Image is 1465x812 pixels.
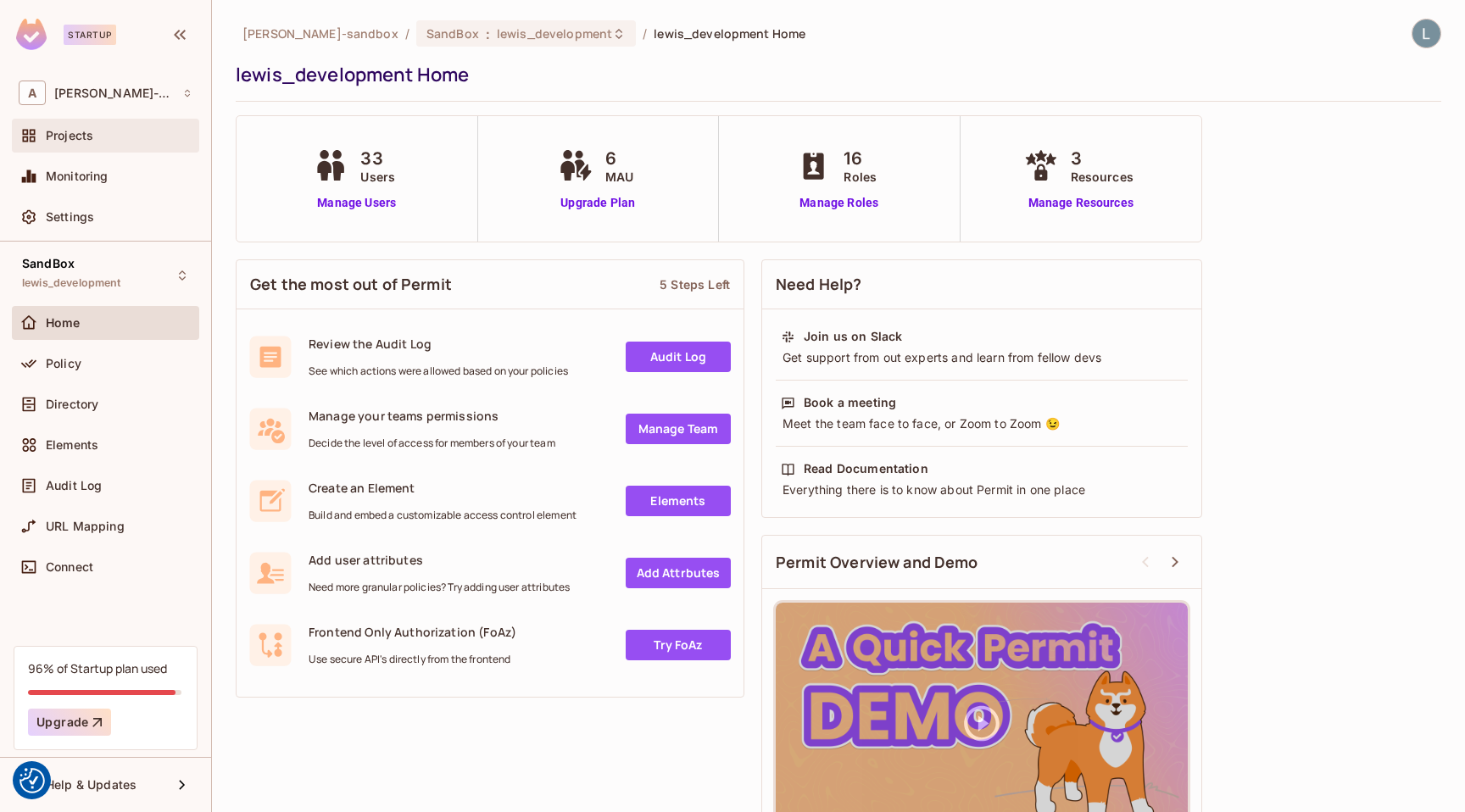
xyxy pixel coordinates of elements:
[309,509,577,522] span: Build and embed a customizable access control element
[28,660,167,676] div: 96% of Startup plan used
[309,581,570,594] span: Need more granular policies? Try adding user attributes
[46,778,136,792] span: Help & Updates
[309,364,568,378] span: See which actions were allowed based on your policies
[626,414,731,444] a: Manage Team
[844,168,877,186] span: Roles
[46,398,98,411] span: Directory
[804,460,928,477] div: Read Documentation
[22,276,121,290] span: lewis_development
[360,146,395,171] span: 33
[626,486,731,516] a: Elements
[46,520,125,533] span: URL Mapping
[776,552,978,573] span: Permit Overview and Demo
[605,146,633,171] span: 6
[19,768,45,793] img: Revisit consent button
[309,653,516,666] span: Use secure API's directly from the frontend
[405,25,409,42] li: /
[16,19,47,50] img: SReyMgAAAABJRU5ErkJggg==
[1071,168,1134,186] span: Resources
[626,558,731,588] a: Add Attrbutes
[309,480,577,496] span: Create an Element
[643,25,647,42] li: /
[1412,19,1440,47] img: Lewis Youl
[309,624,516,640] span: Frontend Only Authorization (FoAz)
[804,328,902,345] div: Join us on Slack
[19,768,45,793] button: Consent Preferences
[46,129,93,142] span: Projects
[844,146,877,171] span: 16
[781,349,1183,366] div: Get support from out experts and learn from fellow devs
[250,274,452,295] span: Get the most out of Permit
[426,25,479,42] span: SandBox
[485,27,491,41] span: :
[654,25,805,42] span: lewis_development Home
[626,342,731,372] a: Audit Log
[804,394,896,411] div: Book a meeting
[605,168,633,186] span: MAU
[309,194,404,212] a: Manage Users
[46,438,98,452] span: Elements
[242,25,398,42] span: the active workspace
[309,336,568,352] span: Review the Audit Log
[781,481,1183,498] div: Everything there is to know about Permit in one place
[46,357,81,370] span: Policy
[1071,146,1134,171] span: 3
[309,408,555,424] span: Manage your teams permissions
[309,437,555,450] span: Decide the level of access for members of your team
[54,86,174,100] span: Workspace: alex-trustflight-sandbox
[793,194,885,212] a: Manage Roles
[46,170,109,183] span: Monitoring
[46,316,81,330] span: Home
[309,552,570,568] span: Add user attributes
[19,81,46,105] span: A
[28,709,111,736] button: Upgrade
[236,62,1433,87] div: lewis_development Home
[1020,194,1142,212] a: Manage Resources
[360,168,395,186] span: Users
[626,630,731,660] a: Try FoAz
[64,25,116,45] div: Startup
[46,479,102,492] span: Audit Log
[46,560,93,574] span: Connect
[660,276,730,292] div: 5 Steps Left
[776,274,862,295] span: Need Help?
[46,210,94,224] span: Settings
[554,194,642,212] a: Upgrade Plan
[22,257,75,270] span: SandBox
[781,415,1183,432] div: Meet the team face to face, or Zoom to Zoom 😉
[497,25,612,42] span: lewis_development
